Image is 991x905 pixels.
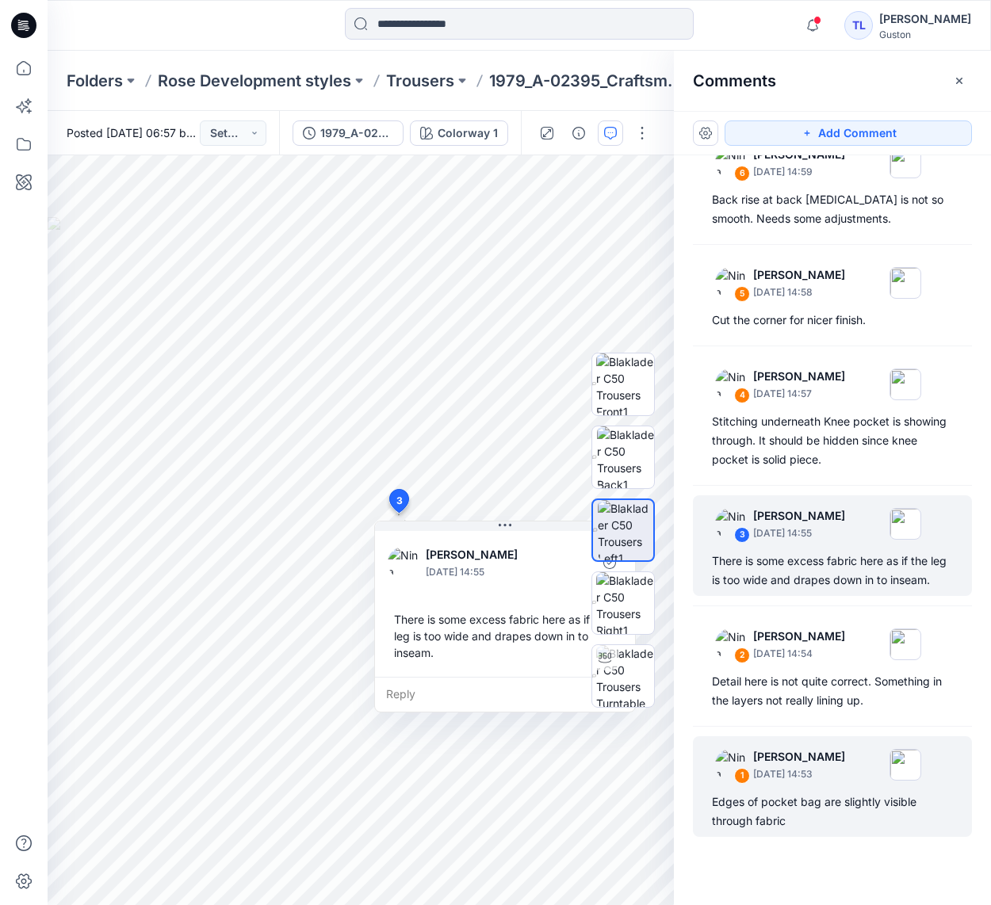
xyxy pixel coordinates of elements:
div: Cut the corner for nicer finish. [712,311,953,330]
img: Nina Moller [715,749,747,781]
p: [PERSON_NAME] [753,506,845,525]
div: Back rise at back [MEDICAL_DATA] is not so smooth. Needs some adjustments. [712,190,953,228]
p: [PERSON_NAME] [753,747,845,766]
p: [PERSON_NAME] [753,627,845,646]
a: Trousers [386,70,454,92]
div: 2 [734,647,750,663]
span: 3 [396,494,403,508]
button: Add Comment [725,120,972,146]
div: 1979_A-02395_Craftsman Trousers Striker [320,124,393,142]
p: [DATE] 14:58 [753,284,845,300]
img: Nina Moller [715,267,747,299]
button: Details [566,120,591,146]
div: 5 [734,286,750,302]
p: [PERSON_NAME] [426,545,555,564]
p: [DATE] 14:55 [426,564,555,580]
img: Blaklader C50 Trousers Turntable [596,645,654,707]
h2: Comments [693,71,776,90]
div: 3 [734,527,750,543]
div: TL [844,11,873,40]
div: Reply [375,677,635,712]
div: There is some excess fabric here as if the leg is too wide and drapes down in to inseam. [712,552,953,590]
p: [DATE] 14:55 [753,525,845,541]
a: Rose Development styles [158,70,351,92]
p: [PERSON_NAME] [753,265,845,284]
div: Stitching underneath Knee pocket is showing through. It should be hidden since knee pocket is sol... [712,412,953,469]
div: Edges of pocket bag are slightly visible through fabric [712,792,953,831]
div: 1 [734,768,750,784]
p: [PERSON_NAME] [753,367,845,386]
img: Blaklader C50 Trousers Right1 [596,572,654,634]
img: Nina Moller [715,628,747,660]
img: Blaklader C50 Trousers Front1 [596,353,654,415]
img: Blaklader C50 Trousers Back1 [597,426,655,488]
img: Nina Moller [715,147,747,178]
p: [DATE] 14:54 [753,646,845,662]
img: Blaklader C50 Trousers Left1 [598,500,653,560]
img: Nina Moller [715,368,747,400]
a: Folders [67,70,123,92]
div: 4 [734,388,750,403]
a: [PERSON_NAME] [196,126,287,139]
div: Guston [879,29,971,40]
p: 1979_A-02395_Craftsman Trousers Striker [489,70,685,92]
p: [DATE] 14:59 [753,164,845,180]
span: Posted [DATE] 06:57 by [67,124,200,141]
img: Nina Moller [715,508,747,540]
div: [PERSON_NAME] [879,10,971,29]
div: There is some excess fabric here as if the leg is too wide and drapes down in to inseam. [388,605,622,667]
button: Colorway 1 [410,120,508,146]
div: Colorway 1 [438,124,498,142]
button: 1979_A-02395_Craftsman Trousers Striker [293,120,404,146]
div: 6 [734,166,750,181]
p: [DATE] 14:53 [753,766,845,782]
p: [DATE] 14:57 [753,386,845,402]
img: Nina Moller [388,547,419,579]
div: Detail here is not quite correct. Something in the layers not really lining up. [712,672,953,710]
